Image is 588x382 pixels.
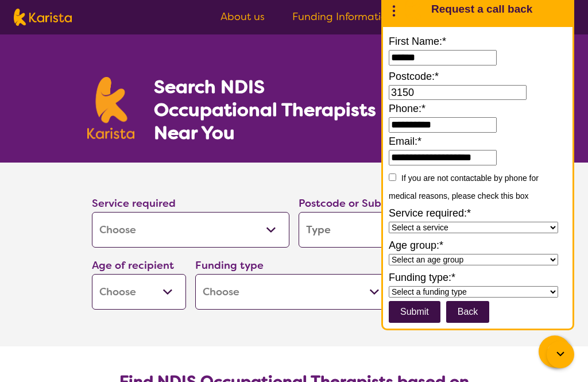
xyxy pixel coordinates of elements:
label: Funding type:* [389,269,567,286]
label: Age group:* [389,237,567,254]
label: Service required:* [389,204,567,222]
input: Submit [389,301,440,323]
label: Postcode:* [389,68,567,85]
h1: Search NDIS Occupational Therapists Near You [154,75,377,144]
a: About us [220,10,265,24]
input: Enter a 4-digit postcode [389,85,527,101]
label: Service required [92,196,176,210]
h1: Request a call back [431,1,532,18]
img: Karista logo [87,77,134,139]
label: Postcode or Suburb [299,196,399,210]
label: Age of recipient [92,258,174,272]
label: Funding type [195,258,264,272]
button: Channel Menu [539,335,571,368]
a: Funding Information [292,10,405,24]
label: Phone:* [389,100,567,117]
img: Karista logo [14,9,72,26]
input: Type [299,212,496,248]
label: First Name:* [389,33,567,50]
button: Back [446,301,490,323]
label: Email:* [389,133,567,150]
label: If you are not contactable by phone for medical reasons, please check this box [389,173,539,200]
